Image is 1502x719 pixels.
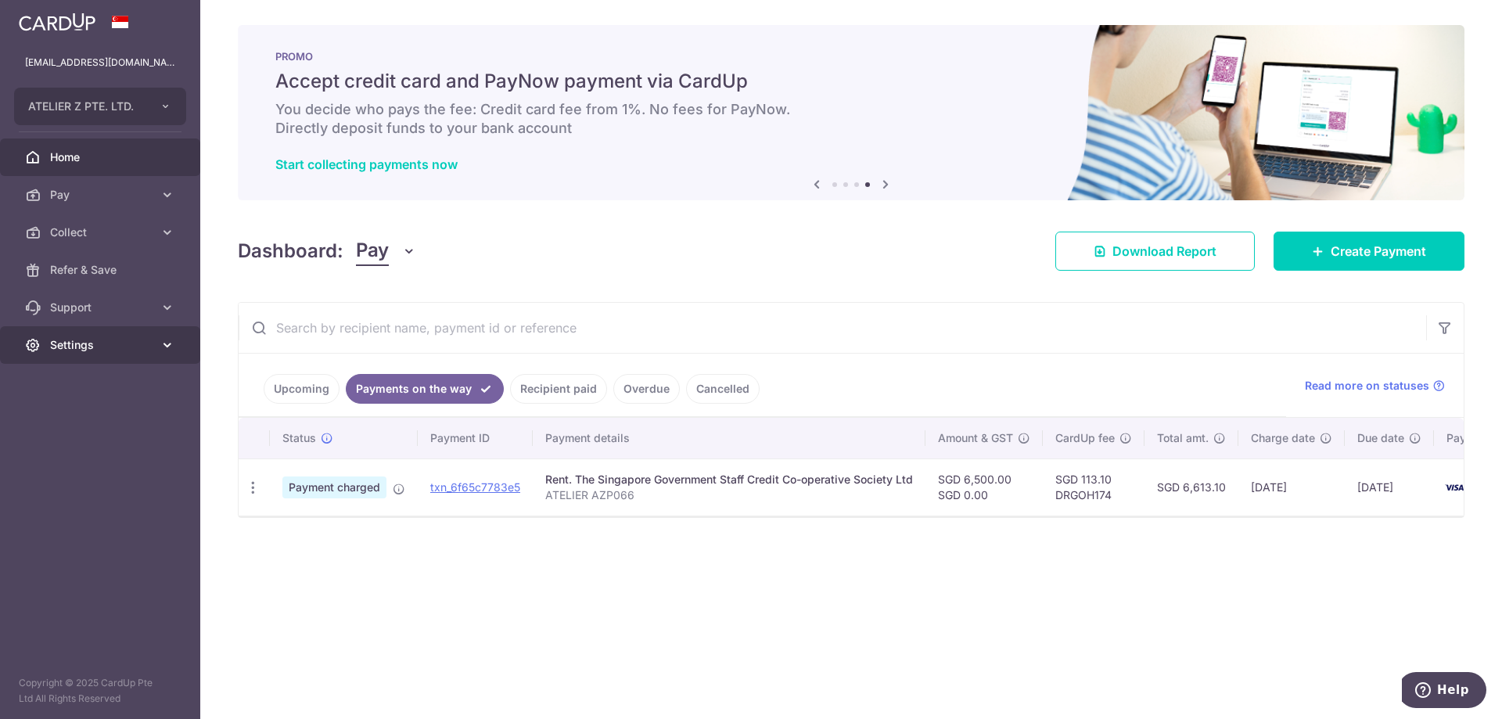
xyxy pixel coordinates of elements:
span: Due date [1357,430,1404,446]
iframe: Opens a widget where you can find more information [1402,672,1486,711]
th: Payment ID [418,418,533,458]
span: Status [282,430,316,446]
td: SGD 6,613.10 [1144,458,1238,516]
h6: You decide who pays the fee: Credit card fee from 1%. No fees for PayNow. Directly deposit funds ... [275,100,1427,138]
span: Read more on statuses [1305,378,1429,394]
a: Start collecting payments now [275,156,458,172]
p: [EMAIL_ADDRESS][DOMAIN_NAME] [25,55,175,70]
a: Read more on statuses [1305,378,1445,394]
span: Support [50,300,153,315]
span: Pay [356,236,389,266]
a: Upcoming [264,374,340,404]
a: Overdue [613,374,680,404]
a: Recipient paid [510,374,607,404]
a: Cancelled [686,374,760,404]
p: ATELIER AZP066 [545,487,913,503]
span: Home [50,149,153,165]
td: [DATE] [1345,458,1434,516]
td: SGD 113.10 DRGOH174 [1043,458,1144,516]
span: Create Payment [1331,242,1426,261]
td: [DATE] [1238,458,1345,516]
img: paynow Banner [238,25,1464,200]
span: Download Report [1112,242,1216,261]
th: Payment details [533,418,925,458]
span: Total amt. [1157,430,1209,446]
p: PROMO [275,50,1427,63]
button: Pay [356,236,416,266]
span: Settings [50,337,153,353]
a: Download Report [1055,232,1255,271]
input: Search by recipient name, payment id or reference [239,303,1426,353]
button: ATELIER Z PTE. LTD. [14,88,186,125]
span: Refer & Save [50,262,153,278]
a: Create Payment [1274,232,1464,271]
span: Charge date [1251,430,1315,446]
span: Pay [50,187,153,203]
span: Collect [50,225,153,240]
div: Rent. The Singapore Government Staff Credit Co-operative Society Ltd [545,472,913,487]
span: Amount & GST [938,430,1013,446]
h4: Dashboard: [238,237,343,265]
td: SGD 6,500.00 SGD 0.00 [925,458,1043,516]
span: Payment charged [282,476,386,498]
img: Bank Card [1439,478,1470,497]
span: CardUp fee [1055,430,1115,446]
span: ATELIER Z PTE. LTD. [28,99,144,114]
a: Payments on the way [346,374,504,404]
h5: Accept credit card and PayNow payment via CardUp [275,69,1427,94]
img: CardUp [19,13,95,31]
a: txn_6f65c7783e5 [430,480,520,494]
